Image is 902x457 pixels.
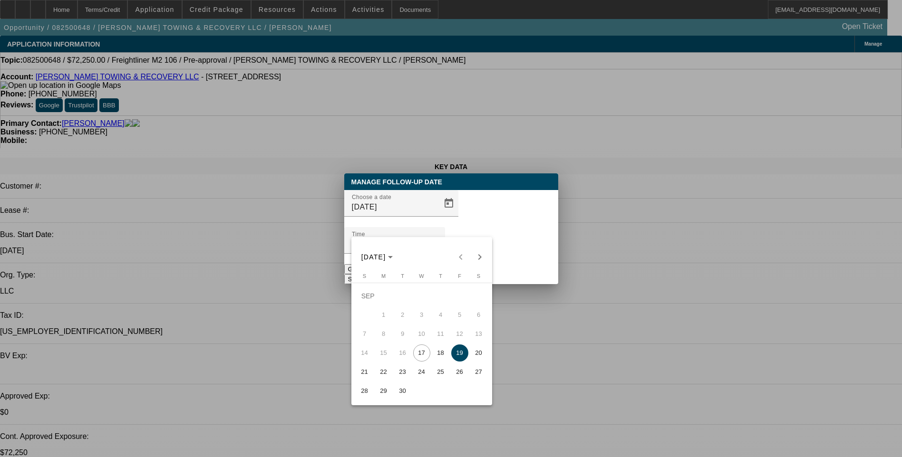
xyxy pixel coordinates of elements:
[394,382,411,400] span: 30
[356,325,373,343] span: 7
[393,305,412,324] button: September 2, 2025
[374,362,393,381] button: September 22, 2025
[432,306,449,324] span: 4
[439,273,442,279] span: T
[450,362,469,381] button: September 26, 2025
[394,325,411,343] span: 9
[469,362,488,381] button: September 27, 2025
[412,324,431,343] button: September 10, 2025
[375,363,392,381] span: 22
[451,344,468,362] span: 19
[450,305,469,324] button: September 5, 2025
[458,273,461,279] span: F
[469,305,488,324] button: September 6, 2025
[412,305,431,324] button: September 3, 2025
[356,363,373,381] span: 21
[381,273,386,279] span: M
[361,253,386,261] span: [DATE]
[393,343,412,362] button: September 16, 2025
[450,324,469,343] button: September 12, 2025
[451,363,468,381] span: 26
[393,362,412,381] button: September 23, 2025
[375,382,392,400] span: 29
[432,363,449,381] span: 25
[363,273,366,279] span: S
[374,343,393,362] button: September 15, 2025
[469,343,488,362] button: September 20, 2025
[413,325,430,343] span: 10
[412,343,431,362] button: September 17, 2025
[374,324,393,343] button: September 8, 2025
[355,343,374,362] button: September 14, 2025
[394,363,411,381] span: 23
[401,273,404,279] span: T
[413,363,430,381] span: 24
[375,325,392,343] span: 8
[413,306,430,324] span: 3
[374,305,393,324] button: September 1, 2025
[413,344,430,362] span: 17
[355,286,488,305] td: SEP
[355,381,374,400] button: September 28, 2025
[394,344,411,362] span: 16
[431,305,450,324] button: September 4, 2025
[431,343,450,362] button: September 18, 2025
[394,306,411,324] span: 2
[358,248,397,266] button: Choose month and year
[393,324,412,343] button: September 9, 2025
[432,325,449,343] span: 11
[431,324,450,343] button: September 11, 2025
[470,344,487,362] span: 20
[412,362,431,381] button: September 24, 2025
[470,363,487,381] span: 27
[419,273,424,279] span: W
[477,273,480,279] span: S
[469,324,488,343] button: September 13, 2025
[356,344,373,362] span: 14
[470,325,487,343] span: 13
[375,344,392,362] span: 15
[355,362,374,381] button: September 21, 2025
[375,306,392,324] span: 1
[450,343,469,362] button: September 19, 2025
[432,344,449,362] span: 18
[431,362,450,381] button: September 25, 2025
[451,306,468,324] span: 5
[355,324,374,343] button: September 7, 2025
[356,382,373,400] span: 28
[451,325,468,343] span: 12
[470,306,487,324] span: 6
[470,248,489,267] button: Next month
[393,381,412,400] button: September 30, 2025
[374,381,393,400] button: September 29, 2025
